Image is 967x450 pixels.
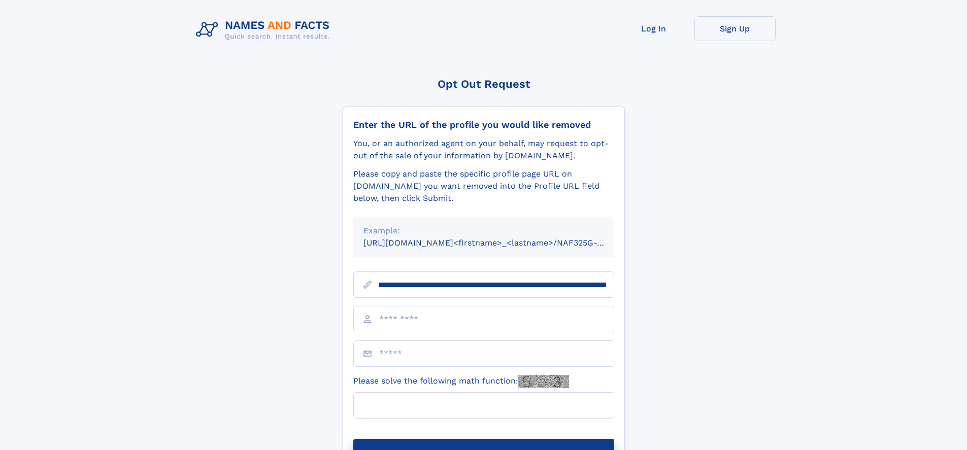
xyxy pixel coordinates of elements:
[694,16,776,41] a: Sign Up
[353,375,569,388] label: Please solve the following math function:
[353,137,614,162] div: You, or an authorized agent on your behalf, may request to opt-out of the sale of your informatio...
[192,16,338,44] img: Logo Names and Facts
[613,16,694,41] a: Log In
[363,225,604,237] div: Example:
[353,168,614,204] div: Please copy and paste the specific profile page URL on [DOMAIN_NAME] you want removed into the Pr...
[363,238,633,248] small: [URL][DOMAIN_NAME]<firstname>_<lastname>/NAF325G-xxxxxxxx
[353,119,614,130] div: Enter the URL of the profile you would like removed
[343,78,625,90] div: Opt Out Request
